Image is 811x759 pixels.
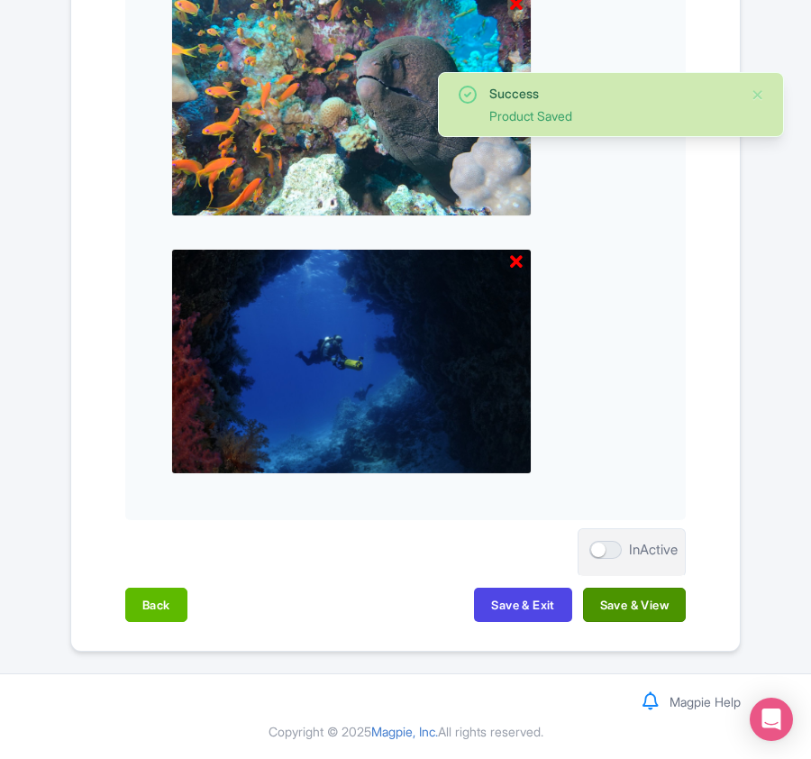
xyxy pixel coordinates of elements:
div: Success [489,84,736,103]
button: Save & View [583,588,686,622]
button: Back [125,588,187,622]
a: Magpie Help [670,694,741,709]
button: Save & Exit [474,588,571,622]
div: Open Intercom Messenger [750,698,793,741]
div: Product Saved [489,106,736,125]
button: Close [751,84,765,105]
img: drcxmw7o0rpq5ekpjorw.jpg [171,249,532,474]
span: Magpie, Inc. [371,724,438,739]
div: Copyright © 2025 All rights reserved. [59,722,752,741]
div: InActive [629,540,678,561]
